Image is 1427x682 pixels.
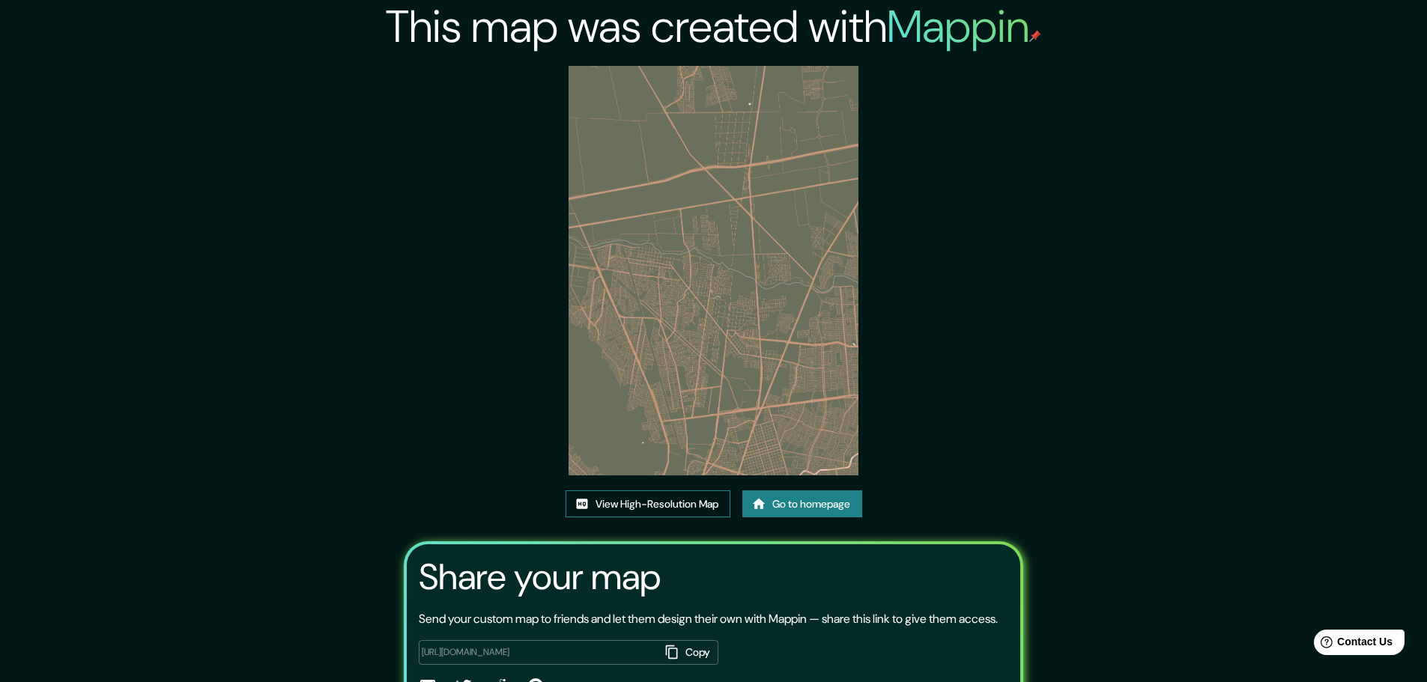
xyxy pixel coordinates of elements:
[742,490,862,518] a: Go to homepage
[566,490,730,518] a: View High-Resolution Map
[569,66,858,475] img: created-map
[1294,624,1411,666] iframe: Help widget launcher
[1029,30,1041,42] img: mappin-pin
[419,610,998,628] p: Send your custom map to friends and let them design their own with Mappin — share this link to gi...
[419,556,661,598] h3: Share your map
[660,640,718,665] button: Copy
